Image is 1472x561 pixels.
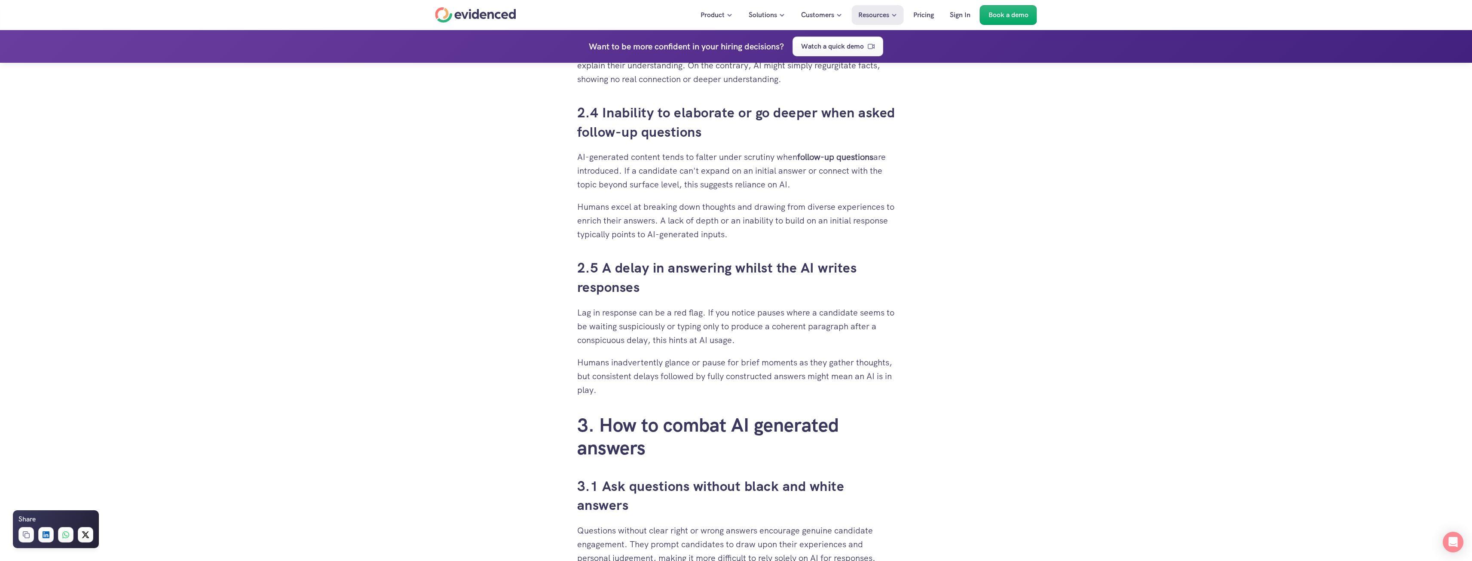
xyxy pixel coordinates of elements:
a: Watch a quick demo [793,37,883,56]
p: Humans excel at breaking down thoughts and drawing from diverse experiences to enrich their answe... [577,200,895,241]
h4: Want to be more confident in your hiring decisions? [589,40,784,53]
a: Home [435,7,516,23]
p: Lag in response can be a red flag. If you notice pauses where a candidate seems to be waiting sus... [577,306,895,347]
a: 2.4 Inability to elaborate or go deeper when asked follow-up questions [577,104,899,141]
p: Resources [858,9,889,21]
p: Humans inadvertently glance or pause for brief moments as they gather thoughts, but consistent de... [577,356,895,397]
strong: follow-up questions [797,151,873,162]
a: 2.5 A delay in answering whilst the AI writes responses [577,259,860,296]
p: Pricing [913,9,934,21]
a: Book a demo [980,5,1037,25]
a: Pricing [907,5,940,25]
p: Solutions [749,9,777,21]
p: In technical domains, humans often express personal insights or use analogies to explain their un... [577,45,895,86]
div: Open Intercom Messenger [1443,532,1463,552]
p: Customers [801,9,834,21]
h6: Share [18,514,36,525]
p: Product [701,9,725,21]
a: 3. How to combat AI generated answers [577,413,844,460]
p: AI-generated content tends to falter under scrutiny when are introduced. If a candidate can't exp... [577,150,895,191]
a: 3.1 Ask questions without black and white answers [577,477,848,515]
p: Sign In [950,9,970,21]
a: Sign In [943,5,977,25]
p: Watch a quick demo [801,41,864,52]
p: Book a demo [988,9,1028,21]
